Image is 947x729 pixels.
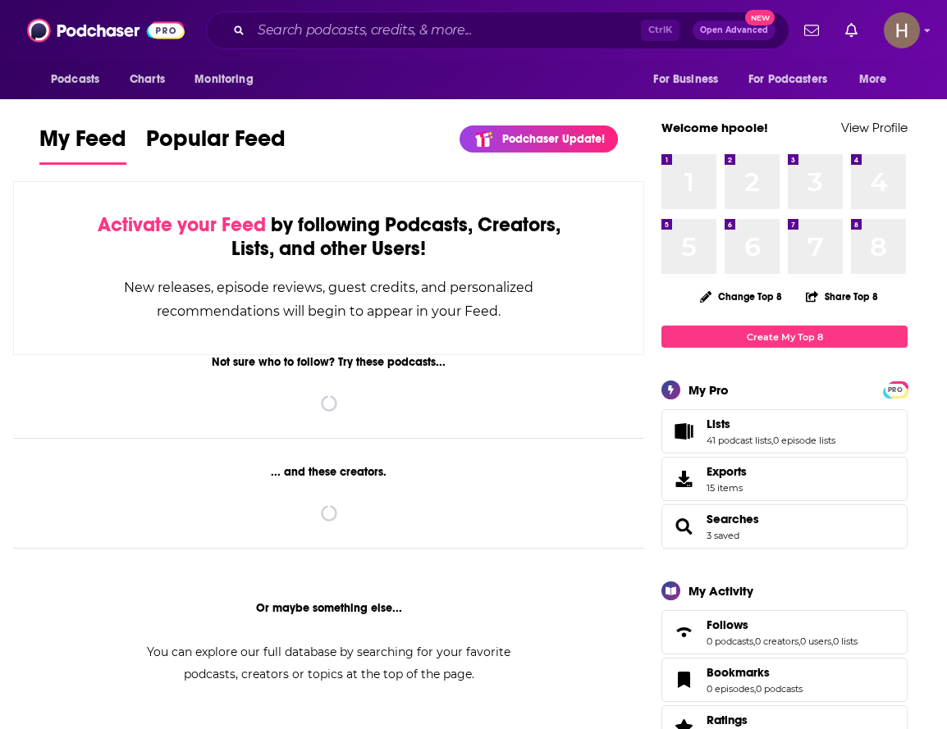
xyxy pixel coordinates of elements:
[689,382,729,398] div: My Pro
[689,583,753,599] div: My Activity
[885,383,905,395] a: PRO
[661,120,768,135] a: Welcome hpoole!
[700,26,768,34] span: Open Advanced
[831,636,833,647] span: ,
[884,12,920,48] button: Show profile menu
[98,212,266,237] span: Activate your Feed
[748,68,827,91] span: For Podcasters
[127,641,531,686] div: You can explore our full database by searching for your favorite podcasts, creators or topics at ...
[13,465,644,479] div: ... and these creators.
[707,683,754,695] a: 0 episodes
[707,417,730,431] span: Lists
[96,276,561,323] div: New releases, episode reviews, guest credits, and personalized recommendations will begin to appe...
[800,636,831,647] a: 0 users
[146,125,286,165] a: Popular Feed
[39,125,126,162] span: My Feed
[119,64,175,95] a: Charts
[707,464,747,479] span: Exports
[798,16,826,44] a: Show notifications dropdown
[693,21,775,40] button: Open AdvancedNew
[194,68,253,91] span: Monitoring
[690,286,792,307] button: Change Top 8
[251,17,641,43] input: Search podcasts, credits, & more...
[661,326,908,348] a: Create My Top 8
[771,435,773,446] span: ,
[884,12,920,48] span: Logged in as hpoole
[661,457,908,501] a: Exports
[707,530,739,541] a: 3 saved
[641,20,679,41] span: Ctrl K
[707,617,858,632] a: Follows
[51,68,99,91] span: Podcasts
[667,420,700,443] a: Lists
[707,713,803,727] a: Ratings
[661,409,908,453] span: Lists
[745,10,775,25] span: New
[661,504,908,549] span: Searches
[661,610,908,654] span: Follows
[885,384,905,396] span: PRO
[13,601,644,615] div: Or maybe something else...
[642,64,739,95] button: open menu
[661,658,908,702] span: Bookmarks
[756,683,803,695] a: 0 podcasts
[848,64,908,95] button: open menu
[707,435,771,446] a: 41 podcast lists
[653,68,718,91] span: For Business
[667,621,700,644] a: Follows
[667,515,700,538] a: Searches
[146,125,286,162] span: Popular Feed
[707,617,748,632] span: Follows
[859,68,887,91] span: More
[738,64,851,95] button: open menu
[755,636,798,647] a: 0 creators
[667,668,700,691] a: Bookmarks
[667,467,700,490] span: Exports
[96,213,561,261] div: by following Podcasts, Creators, Lists, and other Users!
[707,665,770,680] span: Bookmarks
[707,482,747,494] span: 15 items
[805,280,879,312] button: Share Top 8
[753,636,755,647] span: ,
[39,64,121,95] button: open menu
[884,12,920,48] img: User Profile
[707,665,803,680] a: Bookmarks
[27,15,185,46] img: Podchaser - Follow, Share and Rate Podcasts
[839,16,864,44] a: Show notifications dropdown
[39,125,126,165] a: My Feed
[773,435,835,446] a: 0 episode lists
[707,417,835,431] a: Lists
[707,713,748,727] span: Ratings
[13,355,644,369] div: Not sure who to follow? Try these podcasts...
[754,683,756,695] span: ,
[707,636,753,647] a: 0 podcasts
[798,636,800,647] span: ,
[130,68,165,91] span: Charts
[183,64,274,95] button: open menu
[841,120,908,135] a: View Profile
[707,512,759,526] a: Searches
[833,636,858,647] a: 0 lists
[502,132,605,146] p: Podchaser Update!
[206,11,789,49] div: Search podcasts, credits, & more...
